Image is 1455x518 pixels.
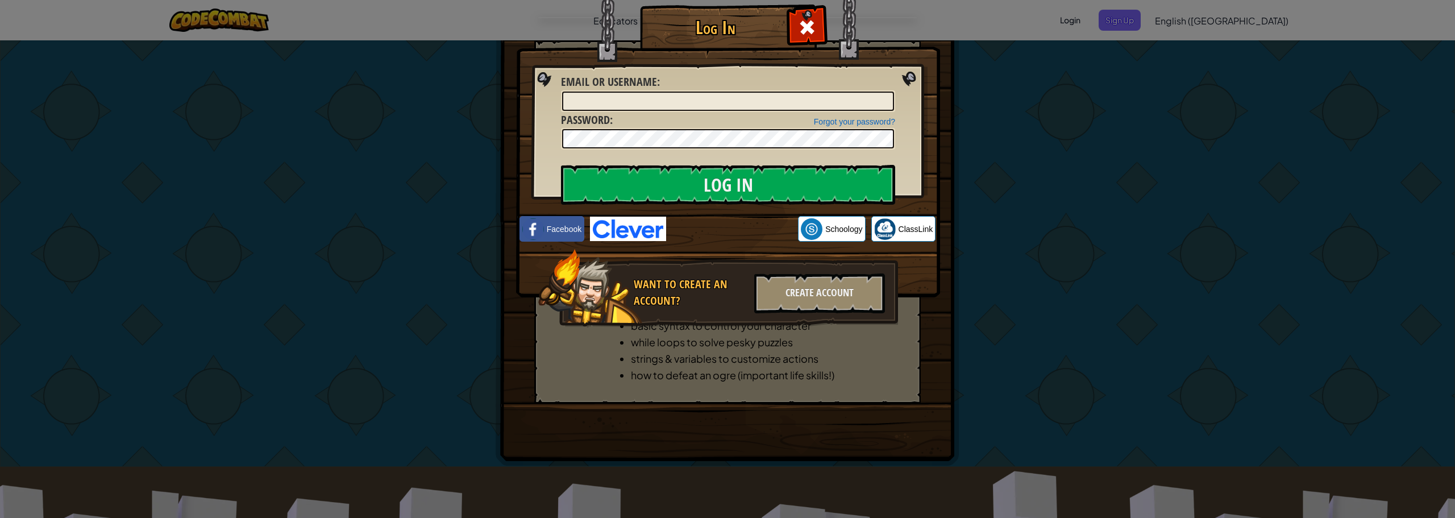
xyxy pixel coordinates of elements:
[801,218,822,240] img: schoology.png
[643,18,788,38] h1: Log In
[561,165,895,205] input: Log In
[666,217,798,242] iframe: Sign in with Google Button
[561,74,657,89] span: Email or Username
[899,223,933,235] span: ClassLink
[634,276,747,309] div: Want to create an account?
[547,223,581,235] span: Facebook
[522,218,544,240] img: facebook_small.png
[561,112,610,127] span: Password
[561,74,660,90] label: :
[590,217,666,241] img: clever-logo-blue.png
[825,223,862,235] span: Schoology
[874,218,896,240] img: classlink-logo-small.png
[754,273,885,313] div: Create Account
[561,112,613,129] label: :
[814,117,895,126] a: Forgot your password?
